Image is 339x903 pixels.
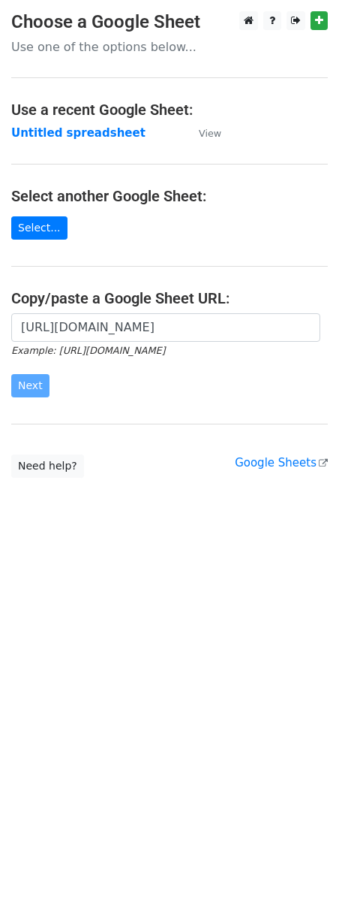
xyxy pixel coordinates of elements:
input: Next [11,374,49,397]
h4: Select another Google Sheet: [11,187,328,205]
a: Google Sheets [235,456,328,470]
input: Paste your Google Sheet URL here [11,313,320,342]
p: Use one of the options below... [11,39,328,55]
a: Need help? [11,455,84,478]
iframe: Chat Widget [264,831,339,903]
h3: Choose a Google Sheet [11,11,328,33]
small: View [199,128,221,139]
a: Select... [11,216,67,240]
h4: Copy/paste a Google Sheet URL: [11,289,328,307]
h4: Use a recent Google Sheet: [11,101,328,119]
a: Untitled spreadsheet [11,126,145,140]
small: Example: [URL][DOMAIN_NAME] [11,345,165,356]
a: View [184,126,221,140]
